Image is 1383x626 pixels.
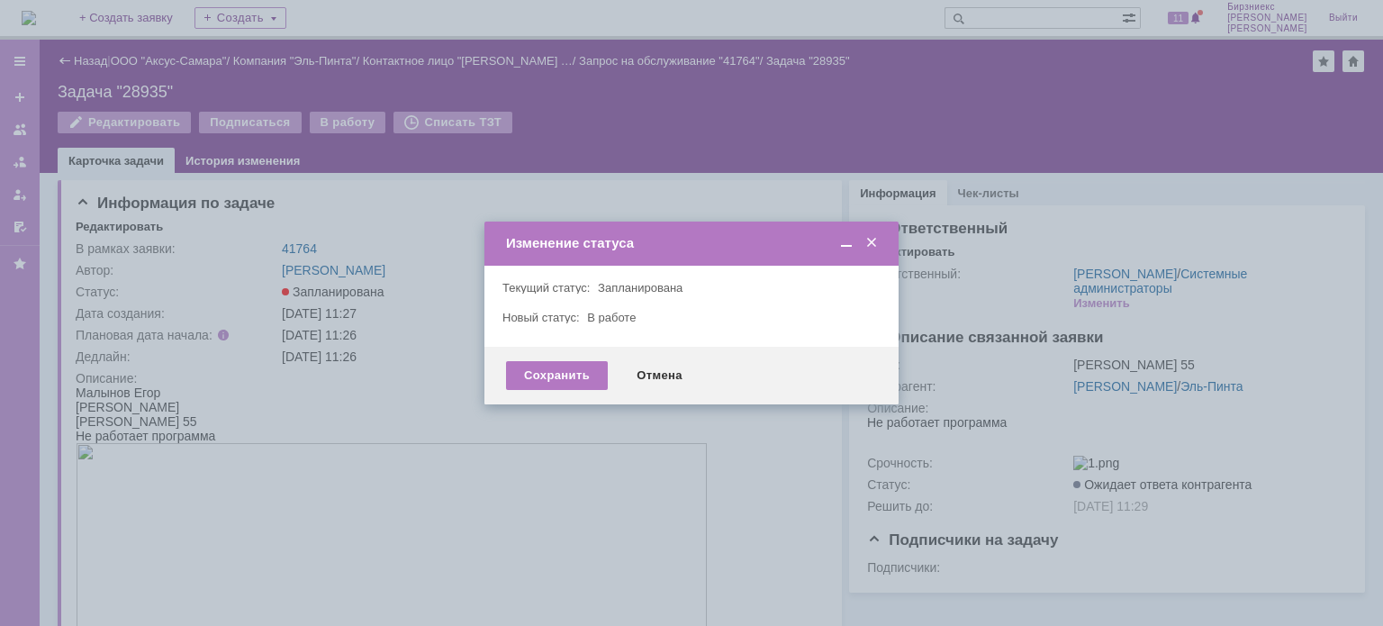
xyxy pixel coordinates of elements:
span: Запланирована [598,281,682,295]
span: В работе [587,311,636,324]
label: Новый статус: [502,311,580,324]
label: Текущий статус: [502,281,590,295]
span: Свернуть (Ctrl + M) [837,235,855,251]
span: Закрыть [863,235,881,251]
div: Изменение статуса [506,235,881,251]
